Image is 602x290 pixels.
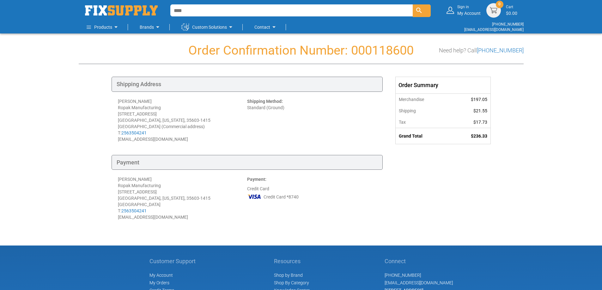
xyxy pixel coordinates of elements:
strong: Payment: [247,177,266,182]
span: 0 [498,2,501,7]
div: Credit Card [247,176,376,220]
h5: Connect [385,258,453,264]
a: [PHONE_NUMBER] [492,22,524,27]
a: 2563504241 [121,130,147,135]
span: $0.00 [506,11,517,16]
strong: Shipping Method: [247,99,283,104]
a: [PHONE_NUMBER] [477,47,524,54]
th: Shipping [396,105,451,116]
a: Shop by Brand [274,273,303,278]
a: 2563504241 [121,208,147,213]
span: My Orders [149,280,169,285]
a: Custom Solutions [181,21,234,33]
a: Brands [140,21,161,33]
div: Shipping Address [112,77,383,92]
div: [PERSON_NAME] Ropak Manufacturing [STREET_ADDRESS] [GEOGRAPHIC_DATA], [US_STATE], 35603-1415 [GEO... [118,176,247,220]
small: Cart [506,4,517,10]
a: [EMAIL_ADDRESS][DOMAIN_NAME] [464,27,524,32]
img: VI [247,192,262,201]
small: Sign in [457,4,481,10]
h5: Customer Support [149,258,199,264]
th: Merchandise [396,93,451,105]
h3: Need help? Call [439,47,524,54]
span: Credit Card *8740 [264,194,299,200]
a: Contact [254,21,278,33]
a: Shop By Category [274,280,309,285]
span: My Account [149,273,173,278]
div: Standard (Ground) [247,98,376,142]
a: [PHONE_NUMBER] [385,273,421,278]
a: [EMAIL_ADDRESS][DOMAIN_NAME] [385,280,453,285]
a: store logo [85,5,158,15]
span: $21.55 [473,108,487,113]
img: Fix Industrial Supply [85,5,158,15]
span: $197.05 [471,97,487,102]
th: Tax [396,116,451,128]
span: $236.33 [471,133,487,139]
span: $17.73 [473,120,487,125]
strong: Grand Total [399,133,423,139]
h1: Order Confirmation Number: 000118600 [79,44,524,57]
a: Products [87,21,120,33]
div: Payment [112,155,383,170]
h5: Resources [274,258,310,264]
div: My Account [457,4,481,16]
div: [PERSON_NAME] Ropak Manufacturing [STREET_ADDRESS] [GEOGRAPHIC_DATA], [US_STATE], 35603-1415 [GEO... [118,98,247,142]
div: Order Summary [396,77,490,93]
